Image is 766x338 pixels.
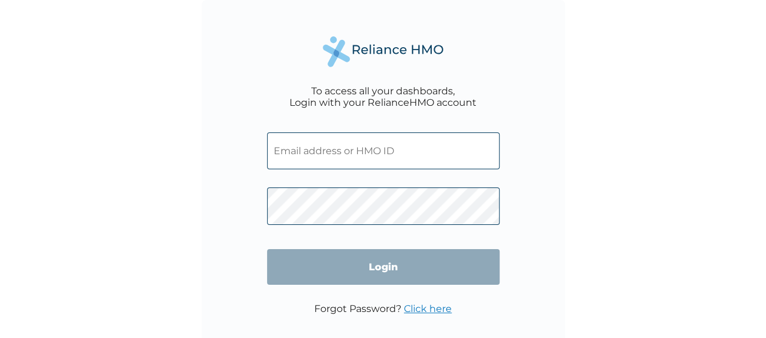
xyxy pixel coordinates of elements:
div: To access all your dashboards, Login with your RelianceHMO account [289,85,477,108]
input: Login [267,249,500,285]
img: Reliance Health's Logo [323,36,444,67]
p: Forgot Password? [314,303,452,314]
input: Email address or HMO ID [267,132,500,169]
a: Click here [404,303,452,314]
